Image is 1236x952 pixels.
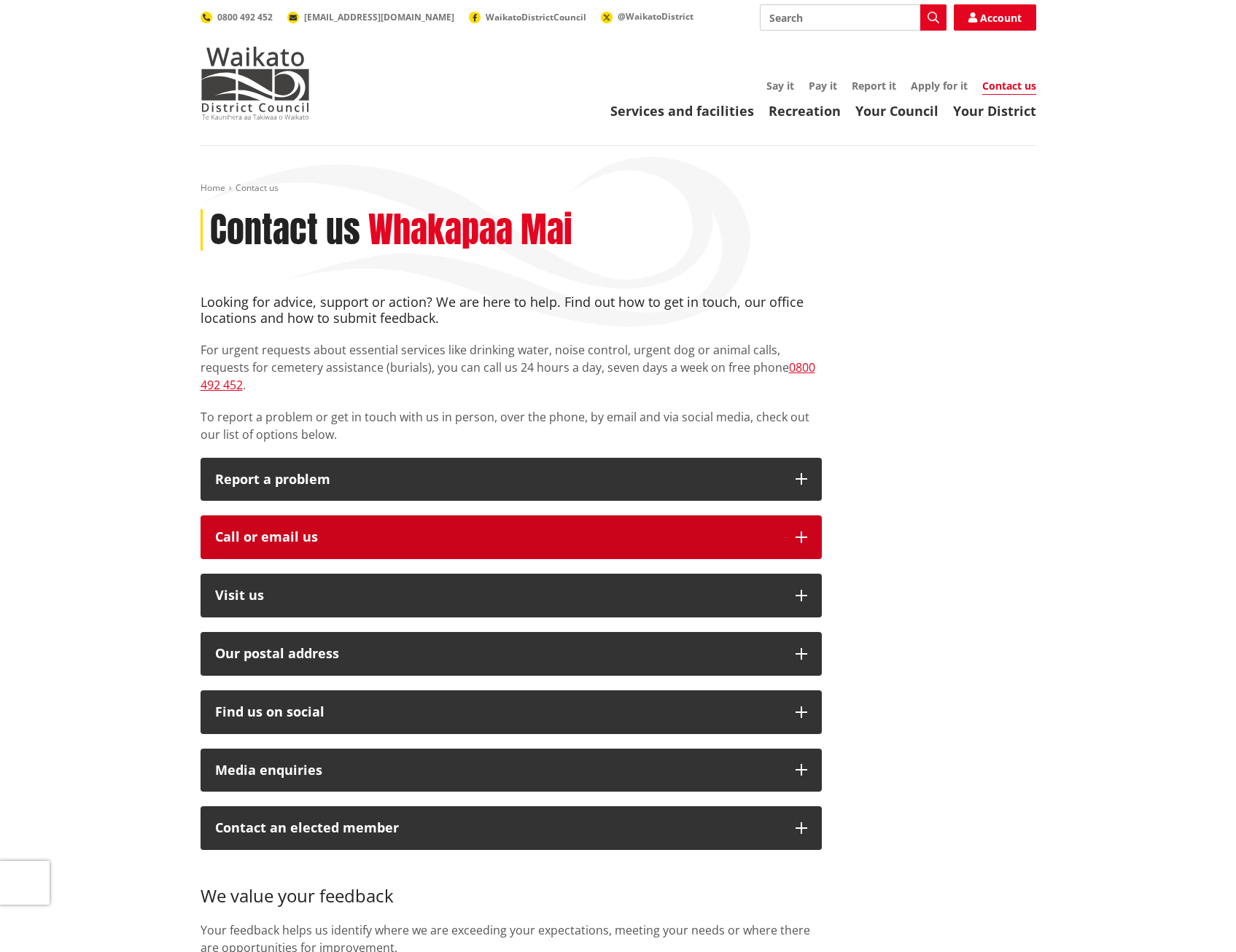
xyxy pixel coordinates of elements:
div: Call or email us [215,530,781,545]
button: Visit us [201,574,822,617]
h2: Whakapaa Mai [368,209,572,251]
a: Your Council [855,102,938,120]
h2: Our postal address [215,647,781,661]
button: Our postal address [201,632,822,676]
a: Report it [852,79,896,93]
span: Contact us [236,182,279,194]
div: Media enquiries [215,763,781,778]
a: Services and facilities [610,102,754,120]
span: @WaikatoDistrict [618,10,693,23]
p: Visit us [215,588,781,603]
a: Apply for it [911,79,968,93]
a: Account [954,4,1036,31]
button: Media enquiries [201,749,822,792]
span: [EMAIL_ADDRESS][DOMAIN_NAME] [304,11,454,23]
div: Find us on social [215,705,781,719]
button: Find us on social [201,690,822,734]
p: Contact an elected member [215,821,781,835]
a: Pay it [809,79,837,93]
a: WaikatoDistrictCouncil [469,11,586,23]
a: 0800 492 452 [201,11,273,23]
span: WaikatoDistrictCouncil [486,11,586,23]
button: Call or email us [201,515,822,559]
a: Home [201,182,225,194]
a: Your District [953,102,1036,120]
button: Report a problem [201,458,822,502]
span: 0800 492 452 [217,11,273,23]
a: Contact us [982,79,1036,95]
p: For urgent requests about essential services like drinking water, noise control, urgent dog or an... [201,341,822,394]
a: Say it [766,79,794,93]
a: @WaikatoDistrict [601,10,693,23]
button: Contact an elected member [201,806,822,850]
p: To report a problem or get in touch with us in person, over the phone, by email and via social me... [201,408,822,443]
a: 0800 492 452 [201,359,815,393]
a: Recreation [769,102,841,120]
h1: Contact us [210,209,360,251]
a: [EMAIL_ADDRESS][DOMAIN_NAME] [287,11,454,23]
nav: breadcrumb [201,182,1036,195]
input: Search input [760,4,947,31]
h4: Looking for advice, support or action? We are here to help. Find out how to get in touch, our off... [201,294,822,326]
img: Waikato District Council - Te Kaunihera aa Takiwaa o Waikato [201,47,310,120]
h3: We value your feedback [201,865,822,907]
p: Report a problem [215,472,781,487]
